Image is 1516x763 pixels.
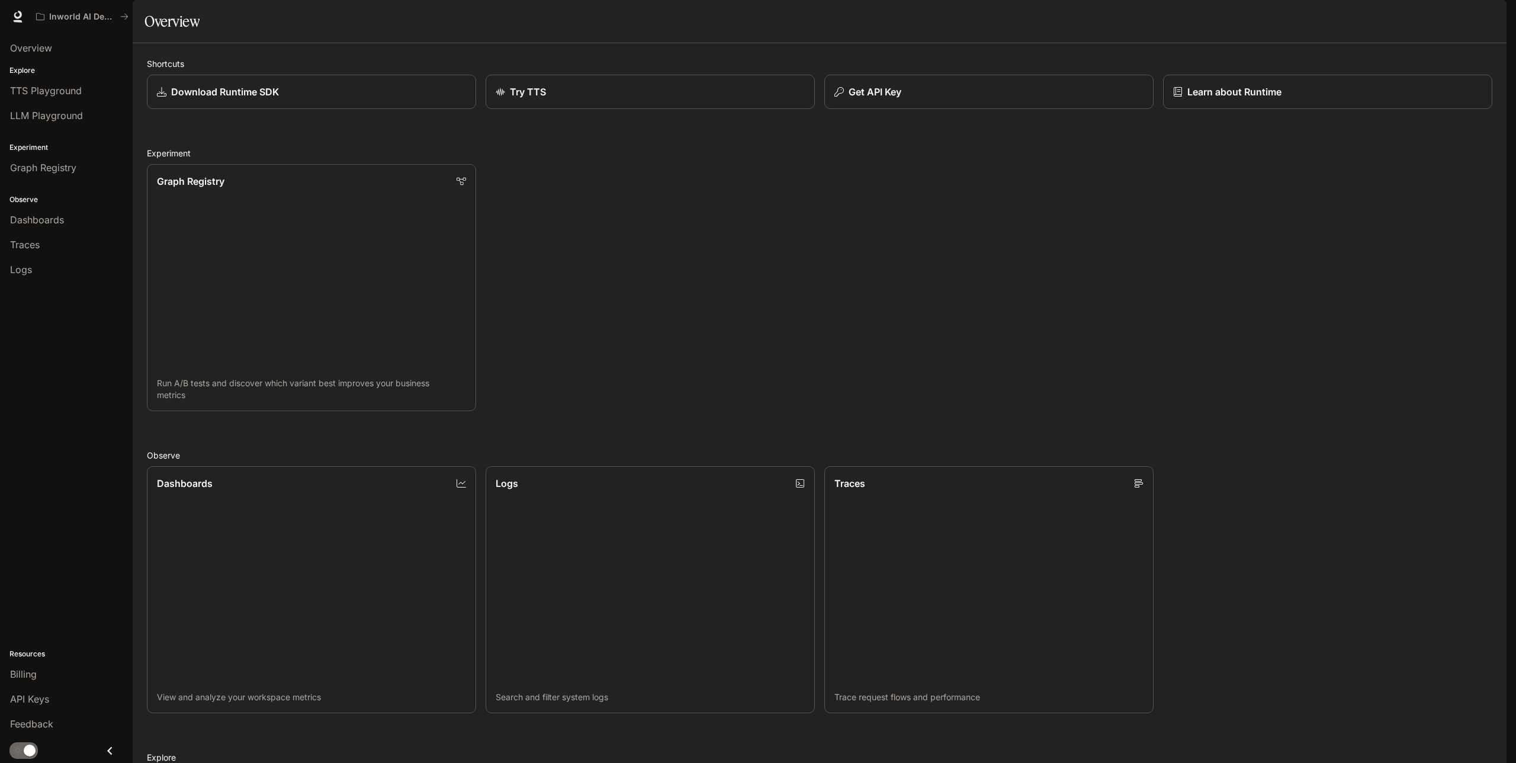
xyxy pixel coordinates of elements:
h1: Overview [144,9,200,33]
p: Traces [834,476,865,490]
p: Dashboards [157,476,213,490]
h2: Shortcuts [147,57,1492,70]
h2: Experiment [147,147,1492,159]
p: View and analyze your workspace metrics [157,691,466,703]
p: Trace request flows and performance [834,691,1144,703]
p: Try TTS [510,85,546,99]
h2: Observe [147,449,1492,461]
p: Run A/B tests and discover which variant best improves your business metrics [157,377,466,401]
a: LogsSearch and filter system logs [486,466,815,713]
a: Try TTS [486,75,815,109]
p: Graph Registry [157,174,224,188]
p: Logs [496,476,518,490]
p: Get API Key [849,85,901,99]
a: Download Runtime SDK [147,75,476,109]
a: DashboardsView and analyze your workspace metrics [147,466,476,713]
p: Download Runtime SDK [171,85,279,99]
a: TracesTrace request flows and performance [824,466,1154,713]
p: Inworld AI Demos [49,12,115,22]
a: Graph RegistryRun A/B tests and discover which variant best improves your business metrics [147,164,476,411]
p: Learn about Runtime [1187,85,1281,99]
button: All workspaces [31,5,134,28]
p: Search and filter system logs [496,691,805,703]
a: Learn about Runtime [1163,75,1492,109]
button: Get API Key [824,75,1154,109]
